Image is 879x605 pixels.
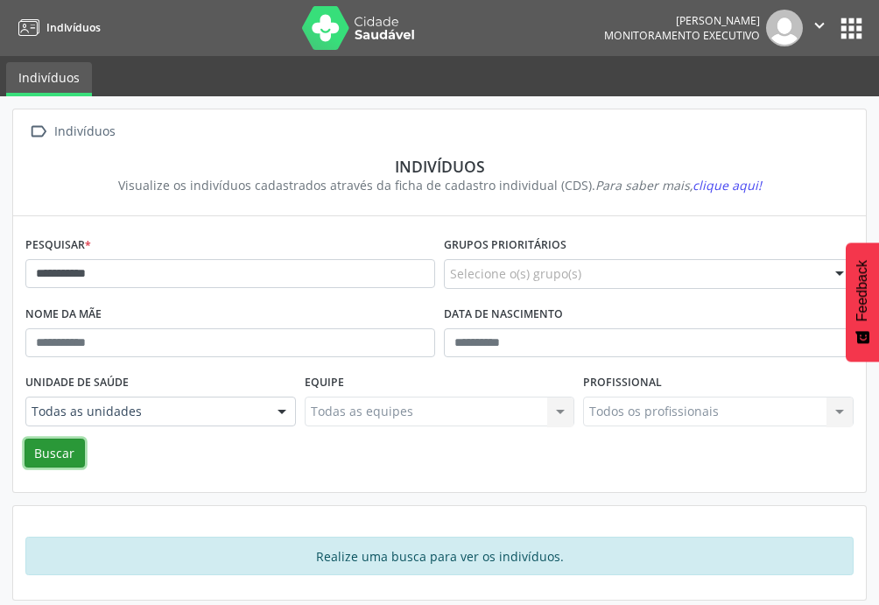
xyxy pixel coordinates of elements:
button: apps [836,13,867,44]
span: clique aqui! [693,177,762,193]
label: Profissional [583,369,662,397]
label: Equipe [305,369,344,397]
button: Buscar [25,439,85,468]
div: [PERSON_NAME] [604,13,760,28]
div: Indivíduos [51,119,118,144]
label: Unidade de saúde [25,369,129,397]
img: img [766,10,803,46]
label: Pesquisar [25,232,91,259]
div: Realize uma busca para ver os indivíduos. [25,537,854,575]
i:  [810,16,829,35]
a: Indivíduos [6,62,92,96]
span: Monitoramento Executivo [604,28,760,43]
span: Feedback [854,260,870,321]
label: Grupos prioritários [444,232,566,259]
div: Visualize os indivíduos cadastrados através da ficha de cadastro individual (CDS). [38,176,841,194]
button: Feedback - Mostrar pesquisa [846,243,879,362]
a:  Indivíduos [25,119,118,144]
i: Para saber mais, [595,177,762,193]
a: Indivíduos [12,13,101,42]
i:  [25,119,51,144]
span: Todas as unidades [32,403,260,420]
label: Data de nascimento [444,301,563,328]
span: Indivíduos [46,20,101,35]
label: Nome da mãe [25,301,102,328]
div: Indivíduos [38,157,841,176]
span: Selecione o(s) grupo(s) [450,264,581,283]
button:  [803,10,836,46]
